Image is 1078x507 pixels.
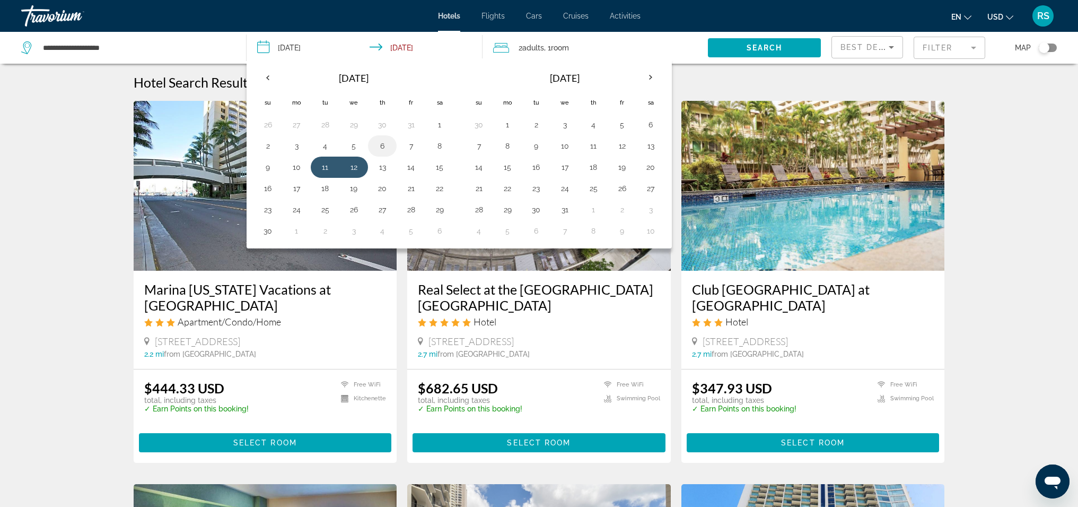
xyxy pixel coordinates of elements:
[692,380,772,396] ins: $347.93 USD
[438,12,460,20] a: Hotels
[144,316,387,328] div: 3 star Apartment
[317,181,334,196] button: Day 18
[402,139,419,153] button: Day 7
[155,336,240,347] span: [STREET_ADDRESS]
[418,350,437,358] span: 2.7 mi
[374,139,391,153] button: Day 6
[253,65,282,90] button: Previous month
[345,160,362,175] button: Day 12
[692,316,934,328] div: 3 star Hotel
[951,9,971,24] button: Change language
[687,433,940,452] button: Select Room
[317,202,334,217] button: Day 25
[781,439,845,447] span: Select Room
[345,139,362,153] button: Day 5
[144,405,249,413] p: ✓ Earn Points on this booking!
[139,433,392,452] button: Select Room
[431,202,448,217] button: Day 29
[526,12,542,20] a: Cars
[345,224,362,238] button: Day 3
[402,160,419,175] button: Day 14
[642,117,659,132] button: Day 6
[317,117,334,132] button: Day 28
[499,160,516,175] button: Day 15
[164,350,256,358] span: from [GEOGRAPHIC_DATA]
[282,65,425,91] th: [DATE]
[708,38,821,57] button: Search
[134,74,253,90] h1: Hotel Search Results
[951,13,961,21] span: en
[483,32,708,64] button: Travelers: 2 adults, 0 children
[528,202,545,217] button: Day 30
[470,181,487,196] button: Day 21
[1037,11,1049,21] span: RS
[747,44,783,52] span: Search
[499,117,516,132] button: Day 1
[614,202,630,217] button: Day 2
[692,350,712,358] span: 2.7 mi
[614,117,630,132] button: Day 5
[336,394,386,403] li: Kitchenette
[703,336,788,347] span: [STREET_ADDRESS]
[987,9,1013,24] button: Change currency
[374,181,391,196] button: Day 20
[336,380,386,389] li: Free WiFi
[144,281,387,313] a: Marina [US_STATE] Vacations at [GEOGRAPHIC_DATA]
[413,433,665,452] button: Select Room
[259,160,276,175] button: Day 9
[544,40,569,55] span: , 1
[288,181,305,196] button: Day 17
[636,65,665,90] button: Next month
[681,101,945,271] img: Hotel image
[374,117,391,132] button: Day 30
[1031,43,1057,53] button: Toggle map
[317,139,334,153] button: Day 4
[987,13,1003,21] span: USD
[288,224,305,238] button: Day 1
[687,435,940,447] a: Select Room
[374,160,391,175] button: Day 13
[614,224,630,238] button: Day 9
[431,181,448,196] button: Day 22
[144,396,249,405] p: total, including taxes
[288,160,305,175] button: Day 10
[259,202,276,217] button: Day 23
[418,316,660,328] div: 5 star Hotel
[259,224,276,238] button: Day 30
[345,202,362,217] button: Day 26
[144,350,164,358] span: 2.2 mi
[413,435,665,447] a: Select Room
[614,139,630,153] button: Day 12
[470,117,487,132] button: Day 30
[428,336,514,347] span: [STREET_ADDRESS]
[499,202,516,217] button: Day 29
[499,139,516,153] button: Day 8
[374,224,391,238] button: Day 4
[563,12,589,20] a: Cruises
[431,117,448,132] button: Day 1
[614,181,630,196] button: Day 26
[431,160,448,175] button: Day 15
[610,12,641,20] a: Activities
[556,224,573,238] button: Day 7
[585,117,602,132] button: Day 4
[402,224,419,238] button: Day 5
[437,350,530,358] span: from [GEOGRAPHIC_DATA]
[556,117,573,132] button: Day 3
[528,117,545,132] button: Day 2
[585,224,602,238] button: Day 8
[642,202,659,217] button: Day 3
[402,181,419,196] button: Day 21
[345,117,362,132] button: Day 29
[642,160,659,175] button: Day 20
[519,40,544,55] span: 2
[402,117,419,132] button: Day 31
[692,396,796,405] p: total, including taxes
[470,224,487,238] button: Day 4
[418,405,522,413] p: ✓ Earn Points on this booking!
[692,281,934,313] h3: Club [GEOGRAPHIC_DATA] at [GEOGRAPHIC_DATA]
[259,117,276,132] button: Day 26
